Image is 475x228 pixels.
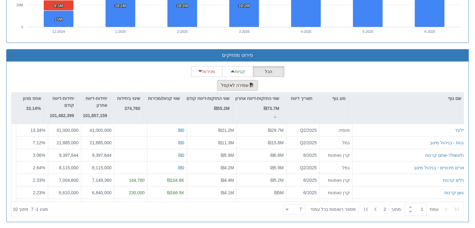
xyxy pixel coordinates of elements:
div: ‏ מתוך [281,202,462,216]
div: 7,004,600 [51,177,78,183]
div: 9,397,644 [84,152,111,158]
p: יחידות-דיווח קודם [46,95,74,109]
div: 41,000,000 [51,127,78,133]
span: 2 [383,206,391,212]
strong: 101,857,159 [83,113,107,118]
strong: ₪73.7M [264,106,279,111]
div: 21,885,000 [84,139,111,146]
h3: פירוט מחזיקים [11,52,464,58]
button: אושן קרנות [444,189,466,196]
span: ₪4.2M [221,165,234,170]
text: 12-2024 [52,30,65,33]
div: 13.34 % [19,127,45,133]
tspan: 9.3M [54,3,63,8]
button: מכירות [191,66,222,77]
text: 4-2025 [301,30,311,33]
div: 2.64 % [19,164,45,171]
span: ‏עמוד [429,206,439,212]
span: ₪15.8M [268,140,284,145]
tspan: 15M [55,17,62,22]
div: Q2/2025 [289,164,317,171]
text: 6-2025 [424,30,435,33]
span: ₪29.7M [268,128,284,133]
p: אחוז מהון [23,95,41,102]
div: קרן נאמנות [322,177,350,183]
text: 1-2025 [115,30,126,33]
span: ₪104.8K [167,177,184,182]
span: ₪0 [178,165,184,170]
div: 21,885,000 [51,139,78,146]
p: שינוי ביחידות [117,95,140,102]
span: ‏מספר רשומות בכל עמוד [310,206,356,212]
div: פנסיה [322,127,350,133]
strong: 101,482,399 [50,113,74,118]
text: 5-2025 [363,30,373,33]
text: 2-2025 [177,30,188,33]
strong: ₪55.2M [214,106,230,111]
div: תאריך דיווח [282,92,315,112]
span: ₪6.8M [270,152,284,157]
text: 20M [17,3,23,7]
p: יחידות-דיווח אחרון [79,95,107,109]
div: גמל [322,139,350,146]
span: ₪21.2M [218,128,234,133]
div: 230,000 [117,189,145,196]
div: 6/2025 [289,189,317,196]
div: 3.06 % [19,152,45,158]
button: קניות [222,66,253,77]
p: שווי החזקות-דיווח אחרון [235,95,279,102]
div: 9,397,644 [51,152,78,158]
div: 6/2025 [289,152,317,158]
text: 0 [21,25,23,29]
button: אילים קרנות [443,177,466,183]
span: ₪5.9M [221,152,234,157]
div: 6/2025 [289,177,317,183]
div: 7.12 % [19,139,45,146]
div: 2.23 % [19,189,45,196]
div: קרן נאמנות [322,152,350,158]
div: 6,840,000 [84,189,111,196]
div: Q2/2025 [289,127,317,133]
button: מורים תיכוניים - בניהול מיטב [414,164,466,171]
div: Q2/2025 [289,139,317,146]
div: גמל [322,164,350,171]
tspan: 39.2M [115,3,126,8]
div: 2.33 % [19,177,45,183]
tspan: 39.2M [176,3,188,8]
span: ₪0 [178,152,184,157]
span: ₪0 [178,128,184,133]
div: 7,149,360 [84,177,111,183]
span: ₪166.5K [167,190,184,195]
button: שמירה לאקסל [217,80,258,91]
span: ₪4.4M [221,177,234,182]
div: ‏מציג 1 - 7 ‏ מתוך 10 [13,202,48,216]
div: 8,115,000 [51,164,78,171]
strong: 33.14% [26,106,41,111]
button: גילעד [455,127,466,133]
div: סוג גוף [315,92,348,104]
span: ₪4.1M [221,190,234,195]
span: ₪0 [178,140,184,145]
button: גננות - בניהול מיטב [430,139,466,146]
strong: 374,760 [124,106,140,111]
div: שם גוף [348,92,464,104]
div: 6,610,000 [51,189,78,196]
div: 41,000,000 [84,127,111,133]
button: הכל [253,66,284,77]
span: ₪11.3M [218,140,234,145]
button: אלטשולר-שחם קרנות [425,152,466,158]
p: שווי החזקות-דיווח קודם [186,95,230,102]
text: 3-2025 [239,30,250,33]
span: ₪5.9M [270,165,284,170]
tspan: 39.2M [238,3,250,8]
div: 8,115,000 [84,164,111,171]
span: ₪5.2M [270,177,284,182]
div: שווי קניות/מכירות [143,92,182,112]
div: קרן נאמנות [322,189,350,196]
